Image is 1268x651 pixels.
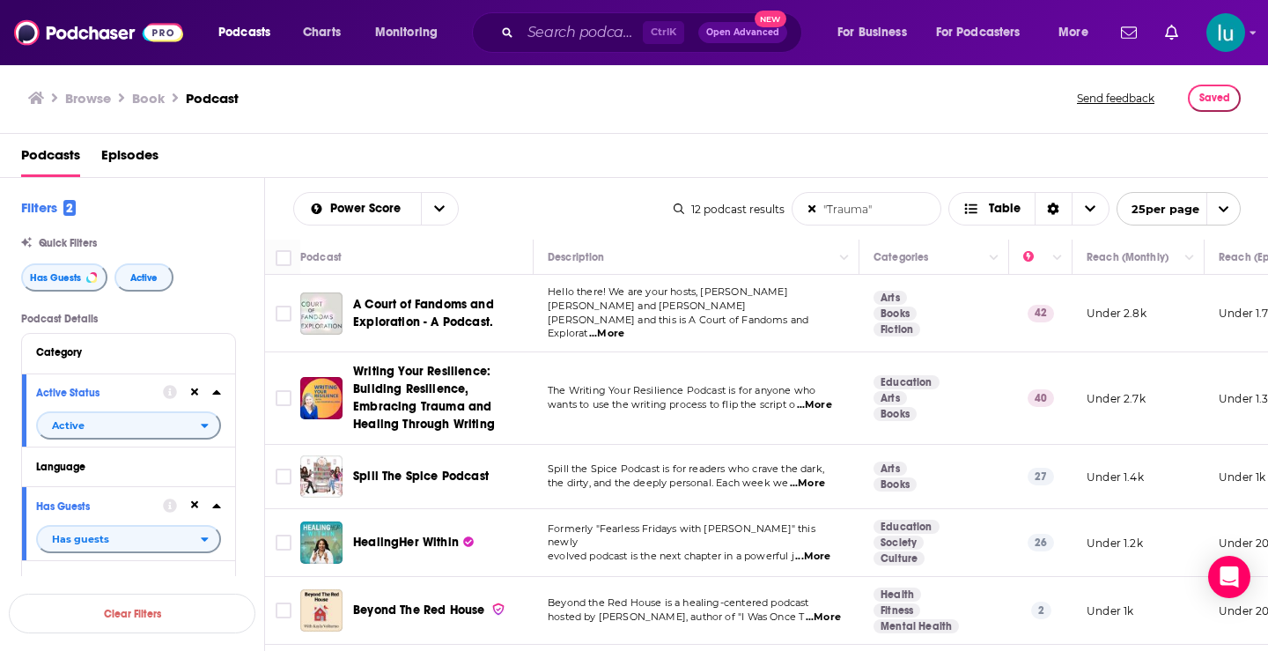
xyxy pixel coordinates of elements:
[548,522,815,549] span: Formerly "Fearless Fridays with [PERSON_NAME]" this newly
[130,273,158,283] span: Active
[101,141,158,177] a: Episodes
[1028,534,1054,551] p: 26
[63,200,76,216] span: 2
[1072,85,1160,112] button: Send feedback
[1117,196,1199,223] span: 25 per page
[755,11,786,27] span: New
[39,237,97,249] span: Quick Filters
[1087,470,1144,485] p: Under 1.4k
[9,594,255,633] button: Clear Filters
[1206,13,1245,52] img: User Profile
[1206,13,1245,52] button: Show profile menu
[795,550,830,564] span: ...More
[548,550,794,562] span: evolved podcast is the next chapter in a powerful j
[276,603,291,618] span: Toggle select row
[218,20,270,45] span: Podcasts
[114,263,173,292] button: Active
[834,248,855,269] button: Column Actions
[1028,305,1054,322] p: 42
[874,322,920,337] a: Fiction
[303,20,341,45] span: Charts
[300,589,343,632] a: Beyond The Red House
[548,462,824,475] span: Spill the Spice Podcast is for readers who crave the dark,
[291,18,351,47] a: Charts
[674,203,785,216] div: 12 podcast results
[1158,18,1185,48] a: Show notifications dropdown
[353,297,494,329] span: A Court of Fandoms and Exploration - A Podcast.
[874,247,928,268] div: Categories
[276,306,291,322] span: Toggle select row
[353,534,474,551] a: HealingHer Within
[1031,602,1051,619] p: 2
[330,203,407,215] span: Power Score
[1023,247,1048,268] div: Power Score
[353,603,484,618] span: Beyond The Red House
[1087,247,1168,268] div: Reach (Monthly)
[548,384,815,396] span: The Writing Your Resilience Podcast is for anyone who
[589,327,624,341] span: ...More
[874,462,907,476] a: Arts
[353,296,527,331] a: A Court of Fandoms and Exploration - A Podcast.
[1028,468,1054,485] p: 27
[874,407,917,421] a: Books
[1114,18,1144,48] a: Show notifications dropdown
[1087,306,1146,321] p: Under 2.8k
[65,90,111,107] a: Browse
[21,141,80,177] a: Podcasts
[548,398,795,411] span: wants to use the writing process to flip the script o
[984,248,1005,269] button: Column Actions
[353,364,495,432] span: Writing Your Resilience: Building Resilience, Embracing Trauma and Healing Through Writing
[132,90,165,107] h1: Book
[806,610,841,625] span: ...More
[375,20,438,45] span: Monitoring
[36,461,210,473] div: Language
[643,21,684,44] span: Ctrl K
[874,520,940,534] a: Education
[797,398,832,412] span: ...More
[1047,248,1068,269] button: Column Actions
[276,390,291,406] span: Toggle select row
[1199,92,1230,104] span: Saved
[36,411,221,440] h2: filter dropdown
[36,346,210,359] div: Category
[548,247,604,268] div: Description
[1087,603,1133,618] p: Under 1k
[874,375,940,389] a: Education
[421,193,458,225] button: open menu
[874,588,921,602] a: Health
[698,22,787,43] button: Open AdvancedNew
[300,377,343,419] img: Writing Your Resilience: Building Resilience, Embracing Trauma and Healing Through Writing
[14,16,183,49] img: Podchaser - Follow, Share and Rate Podcasts
[825,18,929,47] button: open menu
[948,192,1109,226] h2: Choose View
[548,285,788,312] span: Hello there! We are your hosts, [PERSON_NAME] [PERSON_NAME] and [PERSON_NAME]
[300,455,343,498] img: Spill The Spice Podcast
[36,494,163,516] button: Has Guests
[1117,192,1241,226] button: open menu
[1046,18,1110,47] button: open menu
[874,391,907,405] a: Arts
[36,381,163,403] button: Active Status
[489,12,819,53] div: Search podcasts, credits, & more...
[936,20,1021,45] span: For Podcasters
[36,568,221,590] a: Brand Safety & Suitability
[276,535,291,551] span: Toggle select row
[1028,389,1054,407] p: 40
[874,619,959,633] a: Mental Health
[36,525,221,553] h2: filter dropdown
[1188,85,1241,112] button: Saved
[1219,470,1265,485] p: Under 1k
[300,522,343,564] a: HealingHer Within
[21,313,236,325] p: Podcast Details
[1208,556,1250,598] div: Open Intercom Messenger
[353,602,505,619] a: Beyond The Red House
[874,551,925,566] a: Culture
[363,18,461,47] button: open menu
[1179,248,1200,269] button: Column Actions
[706,28,779,37] span: Open Advanced
[1206,13,1245,52] span: Logged in as lusodano
[276,469,291,485] span: Toggle select row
